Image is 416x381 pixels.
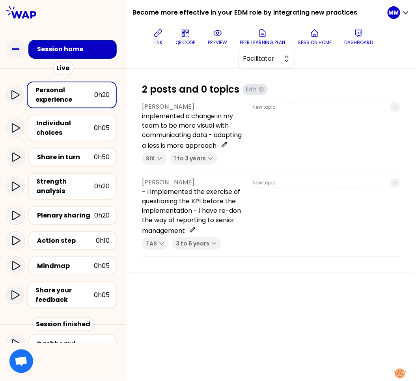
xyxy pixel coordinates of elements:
div: Personal experience [35,85,94,104]
button: SIX [142,152,167,165]
div: 0h20 [94,182,110,191]
input: New topic [252,180,386,186]
div: 0h10 [96,236,110,245]
div: 0h05 [94,123,110,133]
button: Session home [295,25,335,49]
button: link [150,25,166,49]
p: preview [208,39,227,46]
div: Mindmap [37,261,94,271]
div: Share your feedback [35,286,94,305]
div: 0h20 [94,90,110,100]
p: implemented a change in my team to be more visual with communicating data - adopting a less is mo... [142,112,243,151]
a: Ouvrir le chat [9,349,33,373]
h1: 2 posts and 0 topics [142,83,239,96]
button: TAS [142,237,169,250]
div: Individual choices [36,119,94,138]
div: Session home [37,45,113,54]
p: [PERSON_NAME] [142,102,243,112]
p: - I implemented the exercise of questioning the KPI before the implementation - I have re-don the... [142,187,243,236]
div: Share in turn [37,152,94,162]
input: New topic [252,104,386,110]
div: 0h20 [94,211,110,220]
button: 1 to 3 years [170,152,218,165]
p: Session home [298,39,332,46]
button: Edit [243,84,268,95]
div: Session finished [32,317,94,331]
p: [PERSON_NAME] [142,178,243,187]
button: Dashboard [341,25,376,49]
div: Plenary sharing [37,211,94,220]
div: 0h05 [94,261,110,271]
button: Peer learning plan [237,25,288,49]
p: Dashboard [344,39,373,46]
button: Facilitator [238,49,295,69]
button: QRCODE [172,25,198,49]
span: Facilitator [243,54,279,63]
div: Action step [37,236,96,245]
button: MM [388,6,410,19]
div: Dashboard [37,339,113,349]
p: Peer learning plan [240,39,285,46]
p: QRCODE [175,39,195,46]
div: 0h50 [94,152,110,162]
button: preview [205,25,230,49]
div: Live [53,61,74,75]
p: link [154,39,163,46]
div: Strength analysis [37,177,94,196]
p: MM [389,9,399,17]
button: 3 to 5 years [172,237,221,250]
div: 0h05 [94,290,110,300]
